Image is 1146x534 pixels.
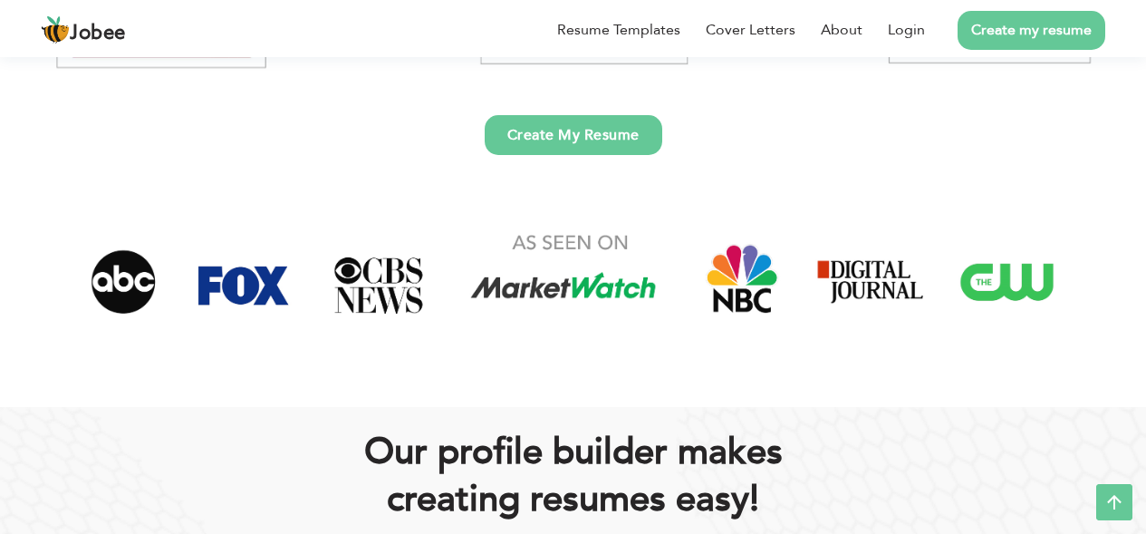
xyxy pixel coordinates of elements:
[70,24,126,44] span: Jobee
[821,19,862,41] a: About
[888,19,925,41] a: Login
[41,15,126,44] a: Jobee
[84,429,1063,523] h2: Our proﬁle builder makes creating resumes easy!
[958,11,1105,50] a: Create my resume
[706,19,795,41] a: Cover Letters
[557,19,680,41] a: Resume Templates
[41,15,70,44] img: jobee.io
[485,115,662,155] a: Create My Resume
